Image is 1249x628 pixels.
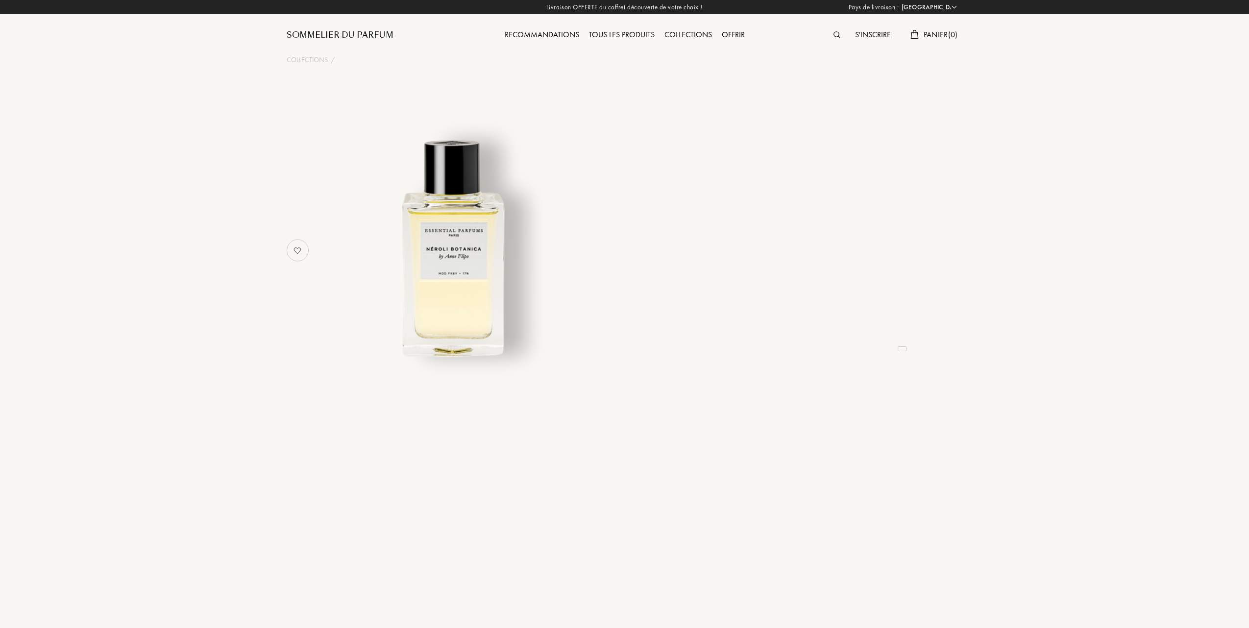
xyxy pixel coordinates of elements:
a: Tous les produits [584,29,660,40]
a: S'inscrire [850,29,896,40]
div: Offrir [717,29,750,42]
img: undefined undefined [334,124,577,367]
div: Recommandations [500,29,584,42]
div: / [331,55,335,65]
a: Collections [287,55,328,65]
a: Collections [660,29,717,40]
a: Recommandations [500,29,584,40]
img: no_like_p.png [288,241,307,260]
a: Sommelier du Parfum [287,29,393,41]
img: arrow_w.png [951,3,958,11]
a: Offrir [717,29,750,40]
span: Pays de livraison : [849,2,899,12]
div: Tous les produits [584,29,660,42]
div: S'inscrire [850,29,896,42]
span: Panier ( 0 ) [924,29,958,40]
img: search_icn.svg [833,31,840,38]
img: cart.svg [910,30,918,39]
div: Collections [660,29,717,42]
